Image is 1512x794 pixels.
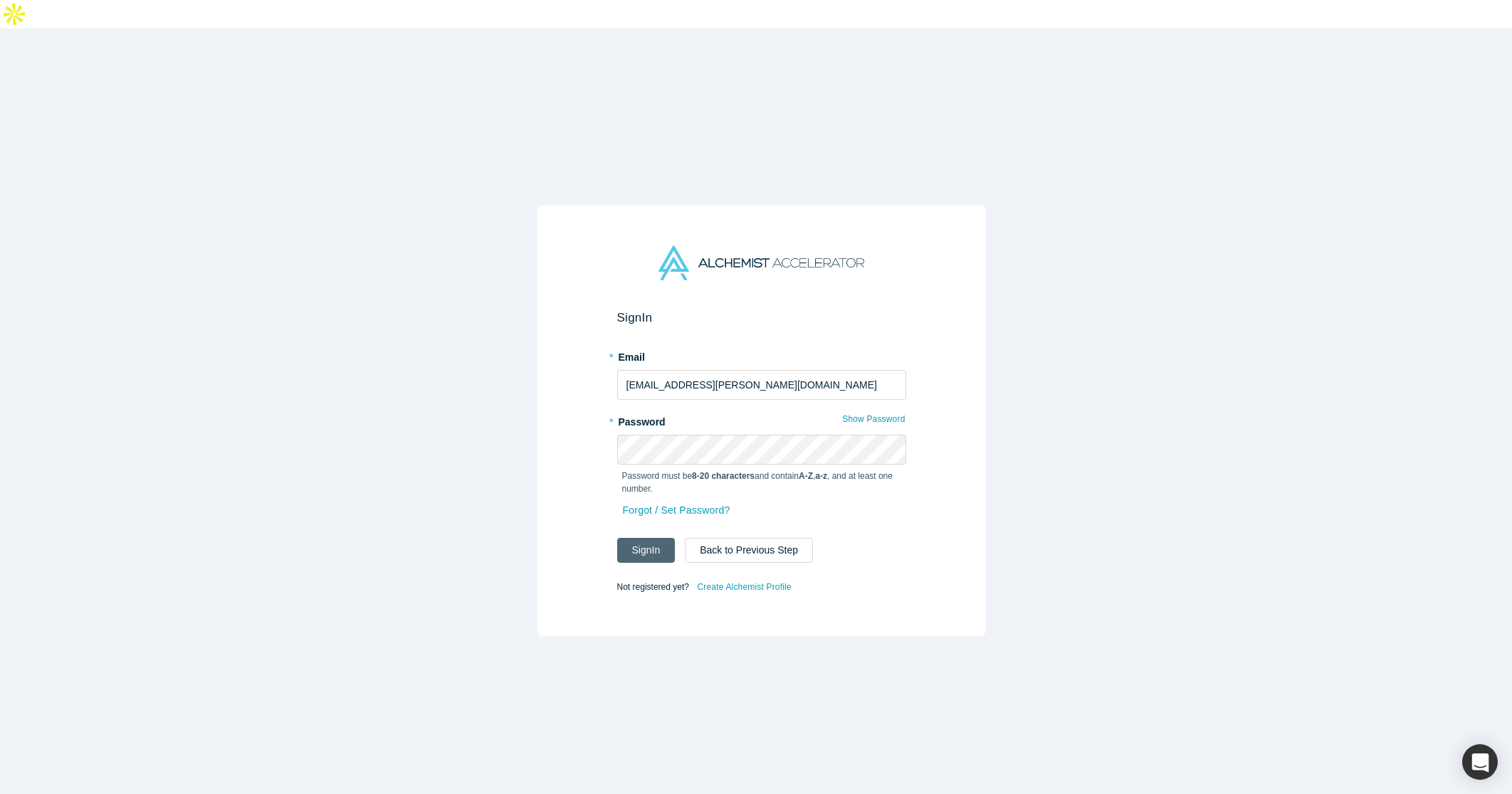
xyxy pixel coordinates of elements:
button: Show Password [841,410,905,428]
p: Password must be and contain , , and at least one number. [622,470,901,495]
span: Not registered yet? [617,582,689,592]
label: Email [617,345,906,365]
h2: Sign In [617,310,906,325]
a: Create Alchemist Profile [696,578,792,596]
a: Forgot / Set Password? [622,498,731,523]
button: Back to Previous Step [685,538,813,563]
strong: A-Z [799,471,813,481]
img: Alchemist Accelerator Logo [658,245,863,280]
strong: a-z [815,471,827,481]
strong: 8-20 characters [692,471,755,481]
button: SignIn [617,538,676,563]
label: Password [617,410,906,430]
